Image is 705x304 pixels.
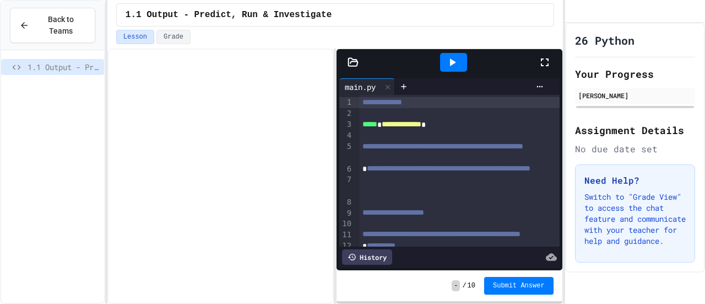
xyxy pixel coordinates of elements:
[468,281,475,290] span: 10
[339,78,395,95] div: main.py
[126,8,332,22] span: 1.1 Output - Predict, Run & Investigate
[339,141,353,164] div: 5
[339,97,353,108] div: 1
[10,8,95,43] button: Back to Teams
[578,90,692,100] div: [PERSON_NAME]
[484,277,554,295] button: Submit Answer
[575,142,695,156] div: No due date set
[614,212,694,259] iframe: chat widget
[156,30,191,44] button: Grade
[575,33,634,48] h1: 26 Python
[659,260,694,293] iframe: chat widget
[36,14,86,37] span: Back to Teams
[339,164,353,175] div: 6
[28,61,100,73] span: 1.1 Output - Predict, Run & Investigate
[339,81,381,93] div: main.py
[462,281,466,290] span: /
[584,174,686,187] h3: Need Help?
[339,108,353,119] div: 2
[342,249,392,265] div: History
[584,191,686,247] p: Switch to "Grade View" to access the chat feature and communicate with your teacher for help and ...
[339,130,353,141] div: 4
[452,280,460,291] span: -
[116,30,154,44] button: Lesson
[339,119,353,130] div: 3
[575,66,695,82] h2: Your Progress
[339,174,353,197] div: 7
[339,197,353,208] div: 8
[339,218,353,230] div: 10
[575,122,695,138] h2: Assignment Details
[339,208,353,219] div: 9
[493,281,545,290] span: Submit Answer
[339,230,353,241] div: 11
[339,241,353,263] div: 12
